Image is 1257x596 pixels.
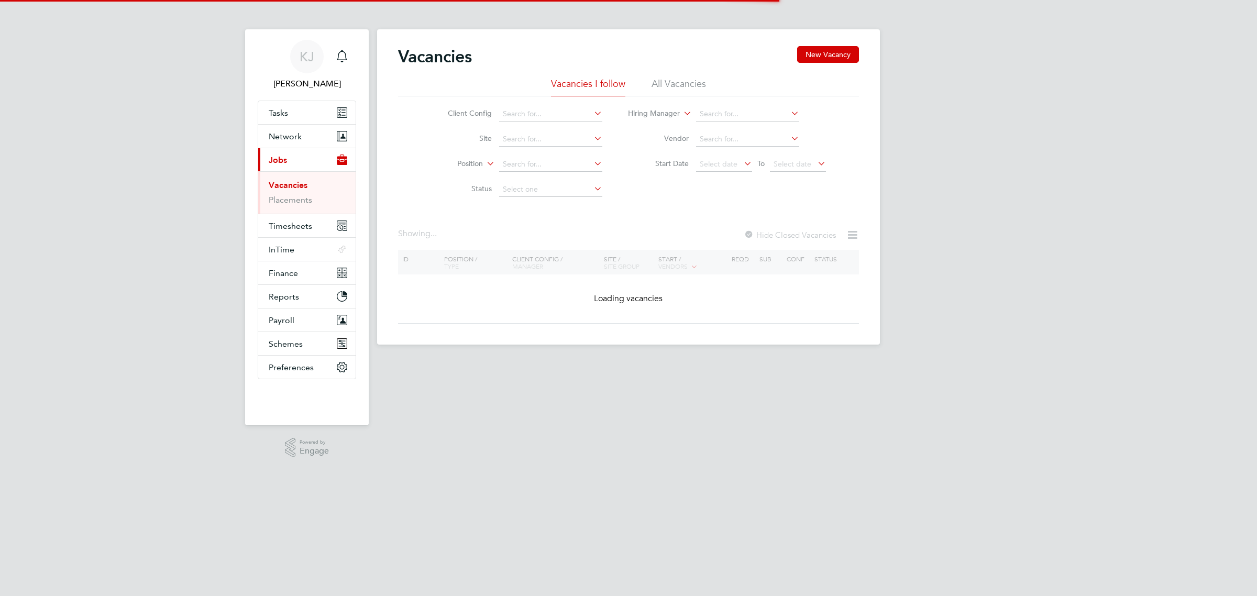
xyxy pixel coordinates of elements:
[754,157,768,170] span: To
[269,195,312,205] a: Placements
[629,134,689,143] label: Vendor
[269,339,303,349] span: Schemes
[696,107,799,122] input: Search for...
[269,245,294,255] span: InTime
[269,155,287,165] span: Jobs
[285,438,329,458] a: Powered byEngage
[652,78,706,96] li: All Vacancies
[432,108,492,118] label: Client Config
[269,362,314,372] span: Preferences
[499,107,602,122] input: Search for...
[269,315,294,325] span: Payroll
[696,132,799,147] input: Search for...
[258,101,356,124] a: Tasks
[245,29,369,425] nav: Main navigation
[258,285,356,308] button: Reports
[269,131,302,141] span: Network
[398,228,439,239] div: Showing
[774,159,811,169] span: Select date
[269,221,312,231] span: Timesheets
[797,46,859,63] button: New Vacancy
[499,157,602,172] input: Search for...
[423,159,483,169] label: Position
[258,214,356,237] button: Timesheets
[499,182,602,197] input: Select one
[269,108,288,118] span: Tasks
[258,332,356,355] button: Schemes
[300,447,329,456] span: Engage
[700,159,737,169] span: Select date
[258,40,356,90] a: KJ[PERSON_NAME]
[258,390,356,406] a: Go to home page
[300,50,314,63] span: KJ
[258,390,356,406] img: fastbook-logo-retina.png
[258,308,356,332] button: Payroll
[431,228,437,239] span: ...
[398,46,472,67] h2: Vacancies
[258,78,356,90] span: Kyle Johnson
[620,108,680,119] label: Hiring Manager
[551,78,625,96] li: Vacancies I follow
[258,356,356,379] button: Preferences
[258,125,356,148] button: Network
[432,134,492,143] label: Site
[258,148,356,171] button: Jobs
[269,292,299,302] span: Reports
[258,171,356,214] div: Jobs
[629,159,689,168] label: Start Date
[258,261,356,284] button: Finance
[744,230,836,240] label: Hide Closed Vacancies
[300,438,329,447] span: Powered by
[499,132,602,147] input: Search for...
[258,238,356,261] button: InTime
[269,180,307,190] a: Vacancies
[269,268,298,278] span: Finance
[432,184,492,193] label: Status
